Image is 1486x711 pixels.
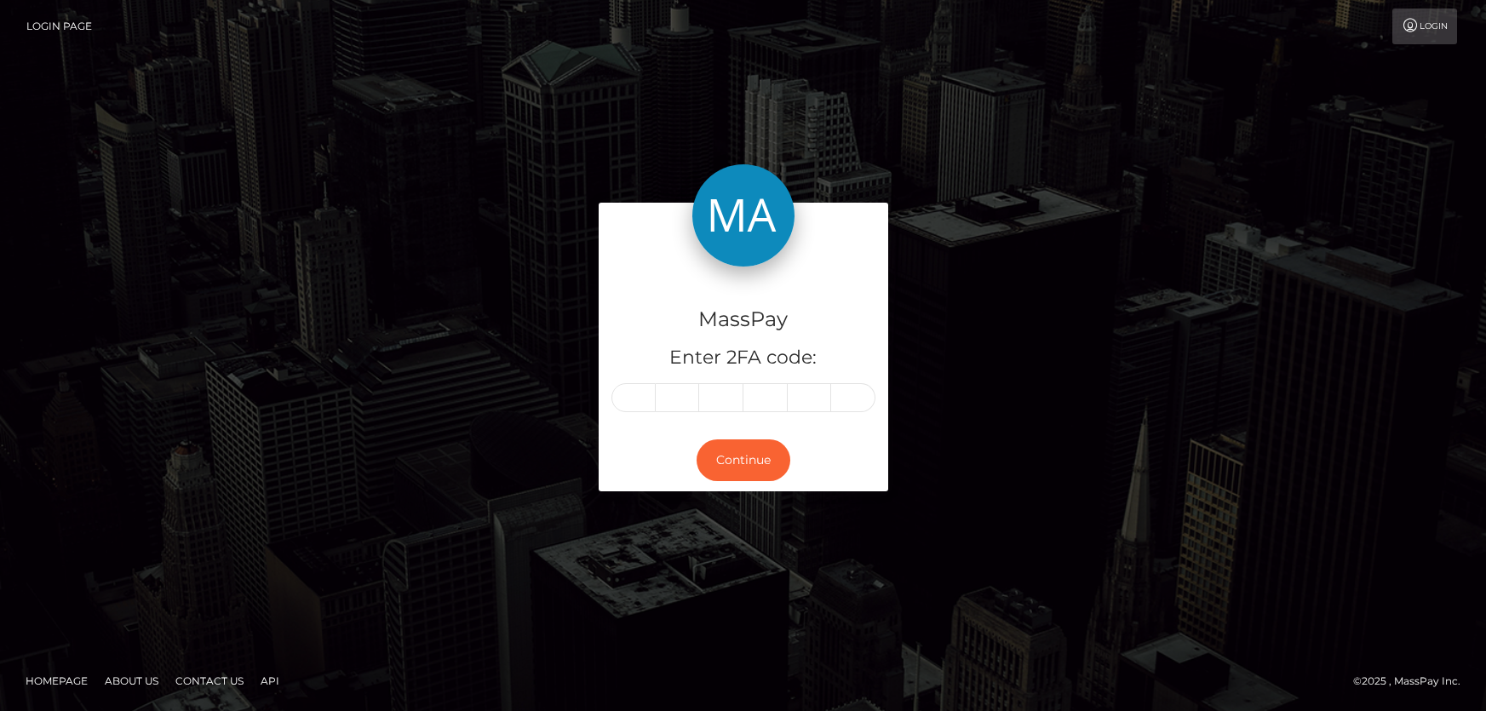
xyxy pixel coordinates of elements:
[19,668,95,694] a: Homepage
[1353,672,1473,691] div: © 2025 , MassPay Inc.
[697,439,790,481] button: Continue
[692,164,795,267] img: MassPay
[1392,9,1457,44] a: Login
[611,345,875,371] h5: Enter 2FA code:
[26,9,92,44] a: Login Page
[98,668,165,694] a: About Us
[254,668,286,694] a: API
[169,668,250,694] a: Contact Us
[611,305,875,335] h4: MassPay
